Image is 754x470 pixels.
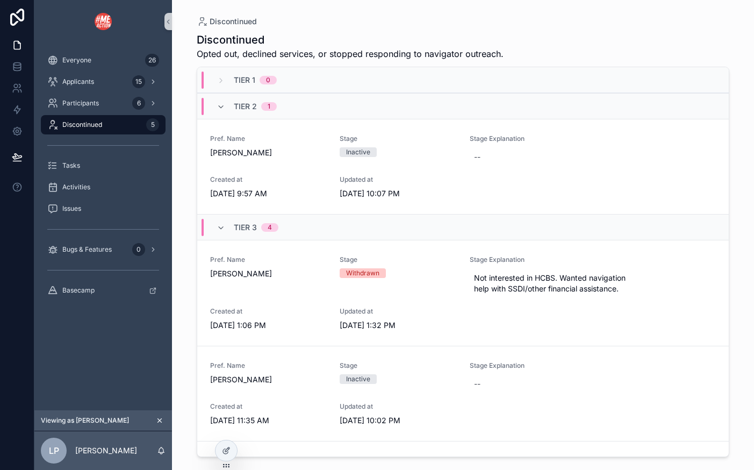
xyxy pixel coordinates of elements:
div: Withdrawn [346,268,379,278]
div: -- [474,152,480,162]
span: Updated at [340,402,456,411]
span: [PERSON_NAME] [210,374,327,385]
span: Opted out, declined services, or stopped responding to navigator outreach. [197,47,504,60]
span: Not interested in HCBS. Wanted navigation help with SSDI/other financial assistance. [474,273,712,294]
div: 6 [132,97,145,110]
div: -- [474,379,480,389]
div: 0 [132,243,145,256]
p: [PERSON_NAME] [75,445,137,456]
span: [PERSON_NAME] [210,147,327,158]
span: Activities [62,183,90,191]
span: Participants [62,99,99,108]
span: [DATE] 9:57 AM [210,188,327,199]
a: Tasks [41,156,166,175]
a: Everyone26 [41,51,166,70]
div: scrollable content [34,43,172,314]
img: App logo [95,13,112,30]
span: Discontinued [210,16,257,27]
span: Bugs & Features [62,245,112,254]
span: [DATE] 1:32 PM [340,320,456,331]
span: Pref. Name [210,361,327,370]
span: Stage Explanation [470,134,716,143]
a: Activities [41,177,166,197]
span: Created at [210,402,327,411]
div: 5 [146,118,159,131]
div: Inactive [346,374,370,384]
span: [DATE] 10:07 PM [340,188,456,199]
span: Basecamp [62,286,95,295]
span: [DATE] 11:35 AM [210,415,327,426]
span: Created at [210,307,327,316]
span: Pref. Name [210,255,327,264]
span: Stage [340,255,456,264]
a: Discontinued5 [41,115,166,134]
a: Discontinued [197,16,257,27]
span: LP [49,444,59,457]
a: Issues [41,199,166,218]
div: Inactive [346,147,370,157]
a: Bugs & Features0 [41,240,166,259]
span: Stage [340,134,456,143]
span: Pref. Name [210,134,327,143]
a: Participants6 [41,94,166,113]
a: Applicants15 [41,72,166,91]
span: Discontinued [62,120,102,129]
span: Tier 1 [234,75,255,86]
span: Tier 2 [234,101,257,112]
div: 26 [145,54,159,67]
span: Stage [340,361,456,370]
span: Tasks [62,161,80,170]
div: 1 [268,102,270,111]
span: Everyone [62,56,91,65]
span: Stage Explanation [470,361,716,370]
span: Tier 3 [234,222,257,233]
span: [DATE] 10:02 PM [340,415,456,426]
a: Basecamp [41,281,166,300]
div: 0 [266,76,270,84]
h1: Discontinued [197,32,504,47]
span: Viewing as [PERSON_NAME] [41,416,129,425]
div: 4 [268,223,272,232]
span: [DATE] 1:06 PM [210,320,327,331]
div: 15 [132,75,145,88]
span: [PERSON_NAME] [210,268,327,279]
span: Issues [62,204,81,213]
span: Updated at [340,307,456,316]
span: Stage Explanation [470,255,716,264]
span: Applicants [62,77,94,86]
span: Created at [210,175,327,184]
span: Updated at [340,175,456,184]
